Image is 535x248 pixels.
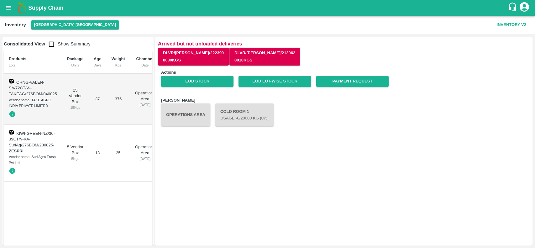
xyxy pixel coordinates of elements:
[161,98,195,103] b: [PERSON_NAME]
[9,130,14,135] img: box
[161,76,233,87] a: EOD Stock
[519,1,530,14] div: account of current user
[9,80,57,96] span: ORNG-VALEN-SA/72CT/V--TAKEAG/276BOM/040825
[9,131,55,147] span: KIWI-GREEN-NZ/36-39CT/V-KA-SuriAg/276BOM/280825
[220,115,269,121] p: Usage - 0 /20000 Kg (0%)
[1,1,16,15] button: open drawer
[112,62,125,68] div: Kgs
[508,2,519,13] div: customer-support
[161,103,210,126] button: Operations Area
[67,62,84,68] div: Units
[316,76,389,87] a: Payment Request
[9,154,57,166] div: Vendor name: Suri Agro Fresh Pvt Ltd
[115,97,122,101] span: 375
[135,156,155,161] div: [DATE]
[28,3,508,12] a: Supply Chain
[9,62,57,68] div: Lots
[158,40,529,48] p: Arrived but not unloaded deliveries
[67,144,84,162] div: 5 Vendor Box
[135,144,155,156] p: Operations Area
[93,62,101,68] div: Days
[9,79,14,84] img: box
[94,56,102,61] b: Age
[494,19,529,30] button: Inventory V2
[9,143,54,153] span: -
[135,90,155,102] p: Operations Area
[88,125,106,182] td: 13
[9,149,24,153] strong: ZESPRI
[88,74,106,125] td: 37
[5,22,26,27] b: Inventory
[9,56,26,61] b: Products
[158,48,229,66] button: DLVR/[PERSON_NAME]/2223908080Kgs
[161,70,176,75] b: Actions
[136,56,154,61] b: Chamber
[28,5,63,11] b: Supply Chain
[67,105,84,110] div: 15 Kgs
[16,2,28,14] img: logo
[229,48,300,66] button: DLVR/[PERSON_NAME]/2130628010Kgs
[9,97,57,109] div: Vendor name: TAKE AGRO INDIA PRIVATE LIMITED
[67,156,84,161] div: 5 Kgs
[112,56,125,61] b: Weight
[67,87,84,111] div: 25 Vendor Box
[135,62,155,68] div: Date
[4,41,45,46] b: Consolidated View
[215,103,274,126] button: Cold Room 1Usage -0/20000 Kg (0%)
[239,76,311,87] a: EOD Lot-wise Stock
[67,56,84,61] b: Package
[135,102,155,108] div: [DATE]
[116,150,120,155] span: 25
[31,20,119,29] button: Select DC
[45,41,91,46] span: Show Summary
